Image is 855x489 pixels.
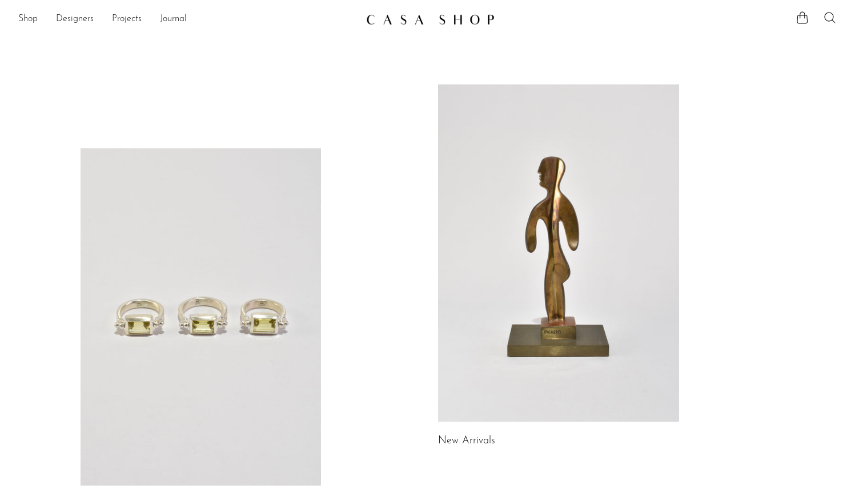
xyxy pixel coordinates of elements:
[18,10,357,29] ul: NEW HEADER MENU
[438,436,495,446] a: New Arrivals
[18,12,38,27] a: Shop
[112,12,142,27] a: Projects
[160,12,187,27] a: Journal
[18,10,357,29] nav: Desktop navigation
[56,12,94,27] a: Designers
